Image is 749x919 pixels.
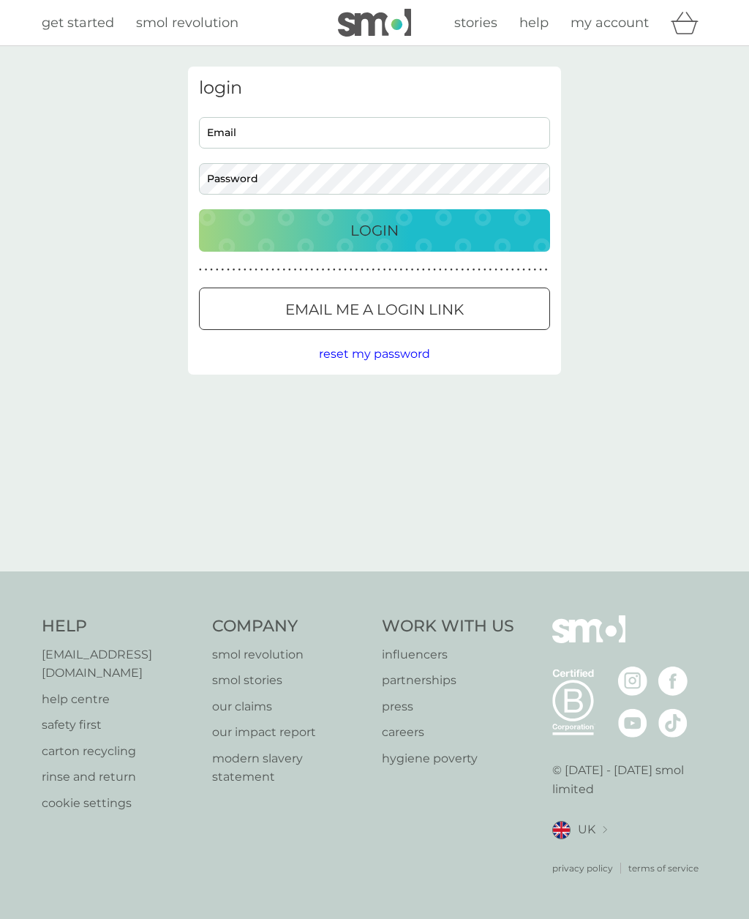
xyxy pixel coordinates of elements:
p: ● [478,266,481,274]
p: ● [428,266,431,274]
a: our claims [212,697,368,716]
p: ● [316,266,319,274]
p: ● [339,266,342,274]
p: ● [505,266,508,274]
p: hygiene poverty [382,749,514,768]
p: ● [450,266,453,274]
p: ● [366,266,369,274]
a: influencers [382,645,514,664]
a: our impact report [212,723,368,742]
span: my account [571,15,649,31]
p: ● [473,266,475,274]
p: ● [205,266,208,274]
a: safety first [42,716,197,735]
p: ● [439,266,442,274]
p: ● [355,266,358,274]
div: basket [671,8,707,37]
p: ● [255,266,257,274]
p: ● [494,266,497,274]
button: Email me a login link [199,288,550,330]
p: ● [445,266,448,274]
p: ● [305,266,308,274]
a: press [382,697,514,716]
p: ● [266,266,269,274]
a: modern slavery statement [212,749,368,787]
p: Login [350,219,399,242]
a: get started [42,12,114,34]
a: privacy policy [552,861,613,875]
span: help [519,15,549,31]
p: ● [244,266,246,274]
p: ● [333,266,336,274]
p: ● [282,266,285,274]
a: smol revolution [212,645,368,664]
a: careers [382,723,514,742]
a: cookie settings [42,794,197,813]
span: reset my password [319,347,430,361]
p: ● [467,266,470,274]
img: UK flag [552,821,571,839]
a: my account [571,12,649,34]
a: [EMAIL_ADDRESS][DOMAIN_NAME] [42,645,197,683]
p: ● [489,266,492,274]
h3: login [199,78,550,99]
p: ● [372,266,374,274]
img: smol [338,9,411,37]
p: ● [260,266,263,274]
h4: Work With Us [382,615,514,638]
p: ● [227,266,230,274]
p: rinse and return [42,768,197,787]
span: get started [42,15,114,31]
img: smol [552,615,625,665]
p: ● [483,266,486,274]
p: ● [511,266,514,274]
p: ● [461,266,464,274]
a: stories [454,12,497,34]
a: carton recycling [42,742,197,761]
h4: Company [212,615,368,638]
span: smol revolution [136,15,238,31]
p: ● [411,266,414,274]
p: ● [383,266,386,274]
p: ● [405,266,408,274]
a: partnerships [382,671,514,690]
p: ● [222,266,225,274]
p: ● [522,266,525,274]
p: ● [210,266,213,274]
p: ● [238,266,241,274]
p: ● [299,266,302,274]
p: ● [322,266,325,274]
p: ● [361,266,364,274]
p: ● [517,266,520,274]
p: Email me a login link [285,298,464,321]
p: ● [199,266,202,274]
p: ● [433,266,436,274]
img: visit the smol Instagram page [618,667,647,696]
a: help [519,12,549,34]
p: ● [233,266,236,274]
p: ● [500,266,503,274]
a: terms of service [628,861,699,875]
a: smol stories [212,671,368,690]
p: ● [377,266,380,274]
p: ● [394,266,397,274]
img: select a new location [603,826,607,834]
button: Login [199,209,550,252]
p: ● [350,266,353,274]
p: ● [545,266,548,274]
img: visit the smol Tiktok page [658,708,688,738]
p: ● [311,266,314,274]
